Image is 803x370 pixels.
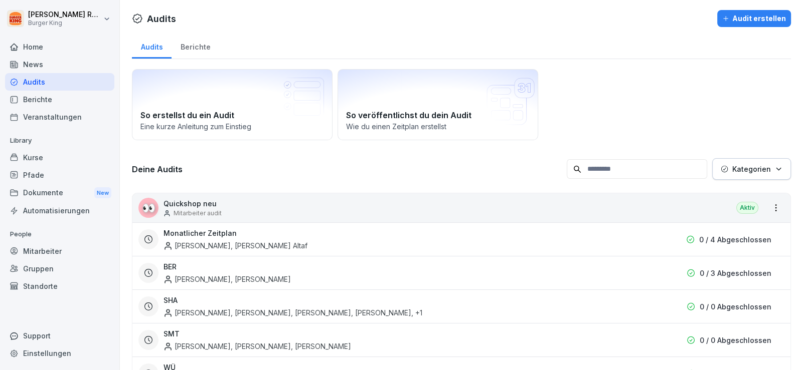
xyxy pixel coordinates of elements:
[346,109,530,121] h2: So veröffentlichst du dein Audit
[164,261,177,272] h3: BER
[5,277,114,295] a: Standorte
[722,13,786,24] div: Audit erstellen
[28,11,101,19] p: [PERSON_NAME] Rohrich
[132,69,333,140] a: So erstellst du ein AuditEine kurze Anleitung zum Einstieg
[5,149,114,166] a: Kurse
[5,56,114,73] a: News
[346,121,530,132] p: Wie du einen Zeitplan erstellst
[164,198,222,209] p: Quickshop neu
[732,164,771,174] p: Kategorien
[5,202,114,219] a: Automatisierungen
[699,234,771,245] p: 0 / 4 Abgeschlossen
[172,33,219,59] a: Berichte
[5,73,114,91] a: Audits
[164,341,351,351] div: [PERSON_NAME], [PERSON_NAME], [PERSON_NAME]
[717,10,791,27] button: Audit erstellen
[700,335,771,345] p: 0 / 0 Abgeschlossen
[5,242,114,260] a: Mitarbeiter
[5,184,114,202] a: DokumenteNew
[28,20,101,27] p: Burger King
[5,166,114,184] a: Pfade
[147,12,176,26] h1: Audits
[5,184,114,202] div: Dokumente
[5,226,114,242] p: People
[712,158,791,180] button: Kategorien
[5,91,114,108] a: Berichte
[94,187,111,199] div: New
[140,109,324,121] h2: So erstellst du ein Audit
[338,69,538,140] a: So veröffentlichst du dein AuditWie du einen Zeitplan erstellst
[5,108,114,126] a: Veranstaltungen
[164,295,178,305] h3: SHA
[5,133,114,149] p: Library
[132,33,172,59] a: Audits
[164,307,422,318] div: [PERSON_NAME], [PERSON_NAME], [PERSON_NAME], [PERSON_NAME] , +1
[700,268,771,278] p: 0 / 3 Abgeschlossen
[174,209,222,218] p: Mitarbeiter audit
[5,327,114,344] div: Support
[140,121,324,132] p: Eine kurze Anleitung zum Einstieg
[5,260,114,277] a: Gruppen
[164,228,237,238] h3: Monatlicher Zeitplan
[138,198,158,218] div: 👀
[5,344,114,362] a: Einstellungen
[132,164,562,175] h3: Deine Audits
[164,328,180,339] h3: SMT
[736,202,758,214] div: Aktiv
[164,240,307,251] div: [PERSON_NAME], [PERSON_NAME] Altaf
[164,274,291,284] div: [PERSON_NAME], [PERSON_NAME]
[700,301,771,312] p: 0 / 0 Abgeschlossen
[5,38,114,56] a: Home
